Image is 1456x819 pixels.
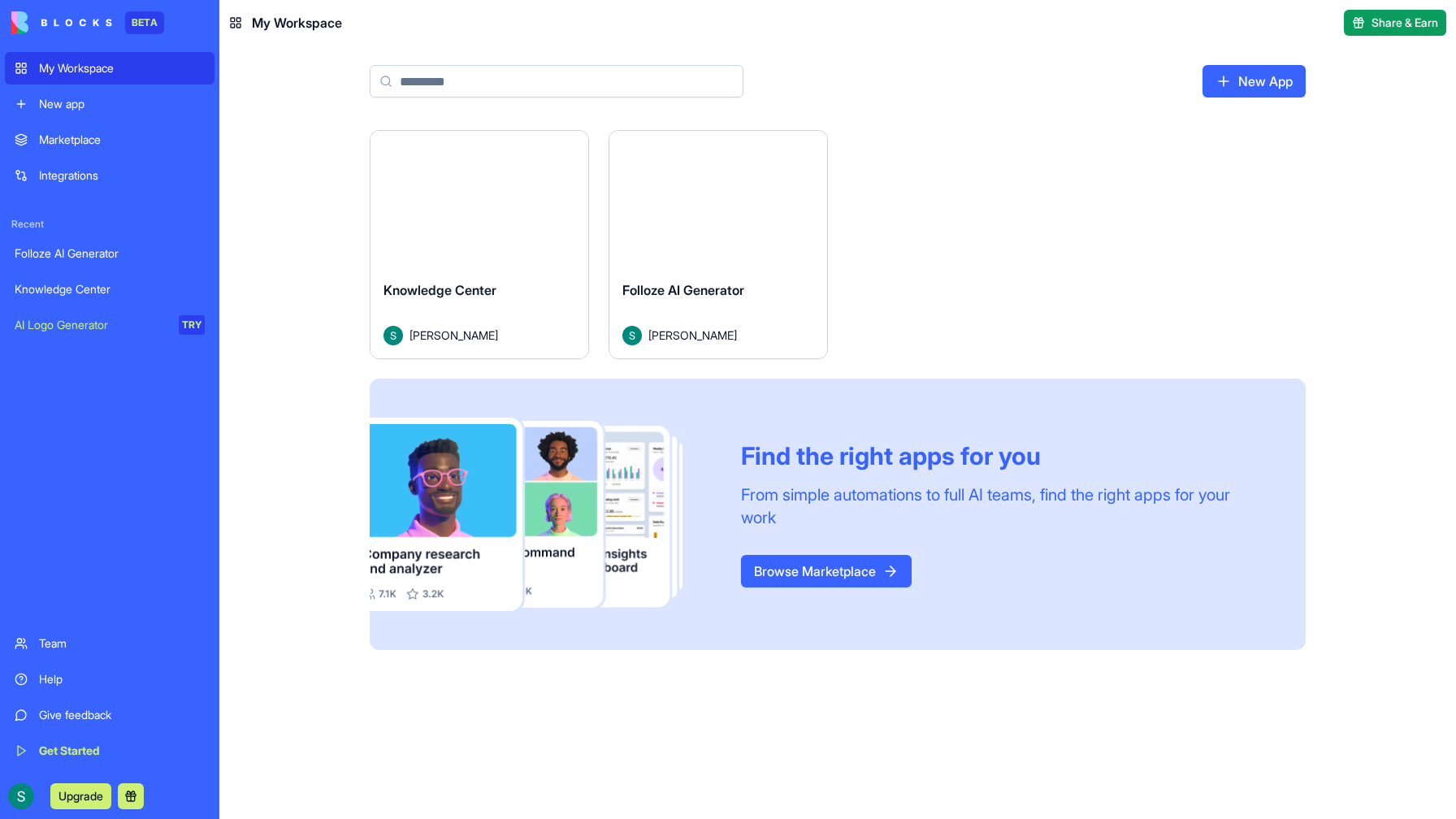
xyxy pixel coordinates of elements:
[5,627,214,660] a: Team
[741,441,1267,470] div: Find the right apps for you
[622,326,642,345] img: Avatar
[11,11,164,34] a: BETA
[15,245,205,262] div: Folloze AI Generator
[179,315,205,335] div: TRY
[741,483,1267,529] div: From simple automations to full AI teams, find the right apps for your work
[5,159,214,192] a: Integrations
[50,783,111,809] button: Upgrade
[39,707,205,723] div: Give feedback
[5,309,214,341] a: AI Logo GeneratorTRY
[1371,15,1438,31] span: Share & Earn
[383,282,496,298] span: Knowledge Center
[11,11,112,34] img: logo
[383,326,403,345] img: Avatar
[370,418,715,612] img: Frame_181_egmpey.png
[252,13,342,32] span: My Workspace
[741,555,912,587] a: Browse Marketplace
[39,671,205,687] div: Help
[5,699,214,731] a: Give feedback
[609,130,828,359] a: Folloze AI GeneratorAvatar[PERSON_NAME]
[5,663,214,695] a: Help
[5,273,214,305] a: Knowledge Center
[5,52,214,84] a: My Workspace
[50,787,111,804] a: Upgrade
[39,60,205,76] div: My Workspace
[1344,10,1446,36] button: Share & Earn
[39,635,205,652] div: Team
[370,130,589,359] a: Knowledge CenterAvatar[PERSON_NAME]
[5,218,214,231] span: Recent
[622,282,744,298] span: Folloze AI Generator
[15,317,167,333] div: AI Logo Generator
[5,734,214,767] a: Get Started
[39,96,205,112] div: New app
[15,281,205,297] div: Knowledge Center
[409,327,498,344] span: [PERSON_NAME]
[8,783,34,809] img: ACg8ocL7dLGPfyQNDcACwQ6_9-wvuMp_eDaN8x775z5Mus8uNywQsA=s96-c
[5,237,214,270] a: Folloze AI Generator
[5,88,214,120] a: New app
[125,11,164,34] div: BETA
[648,327,737,344] span: [PERSON_NAME]
[5,123,214,156] a: Marketplace
[39,167,205,184] div: Integrations
[39,132,205,148] div: Marketplace
[1202,65,1306,97] a: New App
[39,743,205,759] div: Get Started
